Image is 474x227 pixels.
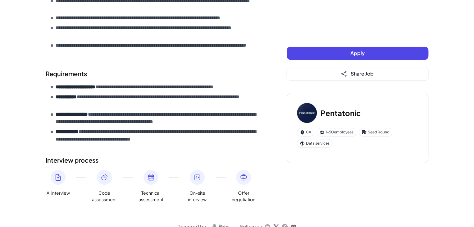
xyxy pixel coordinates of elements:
img: Pe [297,103,317,123]
button: Share Job [287,67,428,80]
span: Offer negotiation [231,190,256,203]
h2: Requirements [46,69,262,78]
div: Data services [297,139,332,148]
div: CA [297,128,314,137]
div: 1-50 employees [317,128,356,137]
span: AI interview [47,190,70,196]
span: Code assessment [92,190,117,203]
span: Apply [350,50,365,56]
span: Share Job [351,70,374,77]
div: Seed Round [359,128,392,137]
h2: Interview process [46,155,262,165]
span: On-site interview [185,190,210,203]
span: Technical assessment [139,190,163,203]
h3: Pentatonic [321,107,361,118]
button: Apply [287,47,428,60]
